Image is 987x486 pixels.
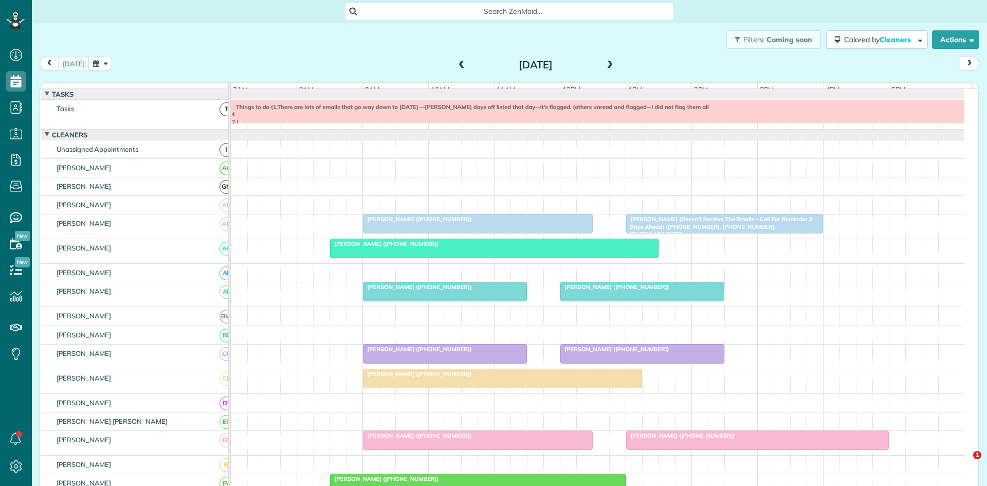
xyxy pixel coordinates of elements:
[362,346,472,353] span: [PERSON_NAME] ([PHONE_NUMBER])
[560,346,670,353] span: [PERSON_NAME] ([PHONE_NUMBER])
[220,217,233,231] span: AB
[766,35,813,44] span: Coming soon
[40,57,59,70] button: prev
[220,310,233,323] span: BW
[54,417,170,425] span: [PERSON_NAME] [PERSON_NAME]
[560,85,582,94] span: 12pm
[54,349,114,357] span: [PERSON_NAME]
[844,35,915,44] span: Colored by
[758,85,776,94] span: 3pm
[54,287,114,295] span: [PERSON_NAME]
[826,30,928,49] button: Colored byCleaners
[50,131,89,139] span: Cleaners
[50,90,76,98] span: Tasks
[54,145,140,153] span: Unassigned Appointments
[220,285,233,299] span: AF
[54,374,114,382] span: [PERSON_NAME]
[220,102,233,116] span: T
[54,399,114,407] span: [PERSON_NAME]
[471,59,600,70] h2: [DATE]
[626,432,736,439] span: [PERSON_NAME] ([PHONE_NUMBER])
[220,372,233,386] span: CL
[220,415,233,429] span: EP
[362,370,472,377] span: [PERSON_NAME] ([PHONE_NUMBER])
[952,451,977,476] iframe: Intercom live chat
[54,182,114,190] span: [PERSON_NAME]
[231,103,709,125] span: Things to do (1.There are lots of emails that go way down to [DATE] --[PERSON_NAME] days off list...
[330,240,440,247] span: [PERSON_NAME] ([PHONE_NUMBER])
[626,85,644,94] span: 1pm
[220,347,233,361] span: CH
[743,35,765,44] span: Filters:
[58,57,89,70] button: [DATE]
[220,143,233,157] span: !
[220,434,233,447] span: EG
[824,85,842,94] span: 4pm
[220,458,233,472] span: FJ
[220,242,233,256] span: AC
[220,161,233,175] span: AC
[54,164,114,172] span: [PERSON_NAME]
[220,266,233,280] span: AF
[495,85,518,94] span: 11am
[932,30,979,49] button: Actions
[626,215,813,238] span: [PERSON_NAME] (Doesn't Receive The Emails - Call For Reminder 3 Days Ahead) ([PHONE_NUMBER], [PHO...
[973,451,981,459] span: 1
[220,329,233,343] span: BC
[297,85,316,94] span: 8am
[330,475,440,482] span: [PERSON_NAME] ([PHONE_NUMBER])
[220,397,233,410] span: DT
[54,219,114,227] span: [PERSON_NAME]
[220,180,233,194] span: GM
[54,268,114,277] span: [PERSON_NAME]
[880,35,912,44] span: Cleaners
[54,436,114,444] span: [PERSON_NAME]
[363,85,382,94] span: 9am
[362,215,472,223] span: [PERSON_NAME] ([PHONE_NUMBER])
[15,257,30,267] span: New
[54,244,114,252] span: [PERSON_NAME]
[54,460,114,469] span: [PERSON_NAME]
[362,432,472,439] span: [PERSON_NAME] ([PHONE_NUMBER])
[362,283,472,291] span: [PERSON_NAME] ([PHONE_NUMBER])
[54,331,114,339] span: [PERSON_NAME]
[220,199,233,212] span: AB
[54,104,76,113] span: Tasks
[54,312,114,320] span: [PERSON_NAME]
[960,57,979,70] button: next
[889,85,907,94] span: 5pm
[429,85,452,94] span: 10am
[54,201,114,209] span: [PERSON_NAME]
[15,231,30,241] span: New
[692,85,710,94] span: 2pm
[231,85,250,94] span: 7am
[560,283,670,291] span: [PERSON_NAME] ([PHONE_NUMBER])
